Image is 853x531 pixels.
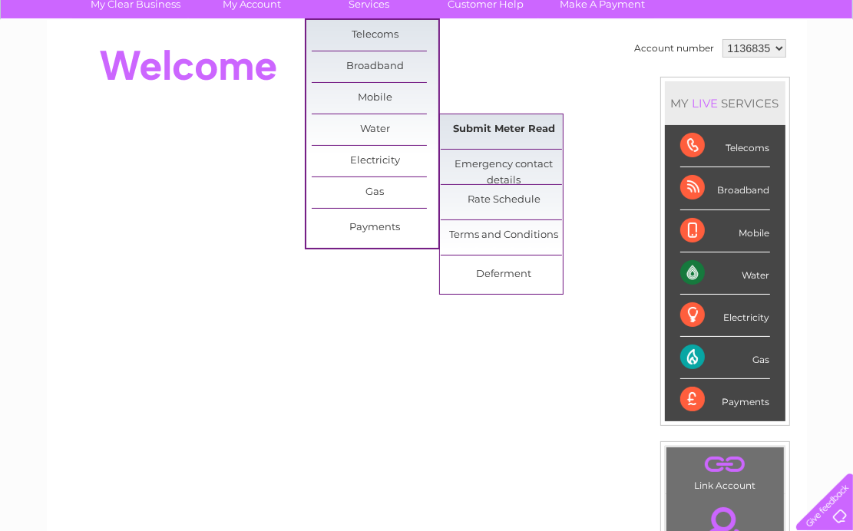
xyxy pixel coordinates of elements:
a: Rate Schedule [441,185,567,216]
a: . [670,451,780,478]
div: LIVE [689,96,722,110]
a: Gas [312,177,438,208]
img: logo.png [30,40,108,87]
a: Payments [312,213,438,243]
div: Gas [680,337,770,379]
a: Mobile [312,83,438,114]
div: Payments [680,379,770,421]
a: Telecoms [312,20,438,51]
a: Submit Meter Read [441,114,567,145]
a: Electricity [312,146,438,176]
a: Broadband [312,51,438,82]
a: Terms and Conditions [441,220,567,251]
div: Clear Business is a trading name of Verastar Limited (registered in [GEOGRAPHIC_DATA] No. 3667643... [64,8,790,74]
a: Telecoms [664,65,710,77]
a: Water [312,114,438,145]
div: Broadband [680,167,770,209]
div: Water [680,252,770,295]
div: Mobile [680,210,770,252]
a: Log out [802,65,838,77]
div: Telecoms [680,125,770,167]
a: Contact [751,65,789,77]
div: MY SERVICES [665,81,785,125]
a: Energy [621,65,655,77]
a: Emergency contact details [441,150,567,180]
a: Water [583,65,612,77]
a: Blog [719,65,742,77]
td: Link Account [666,447,785,495]
a: 0333 014 3131 [564,8,670,27]
td: Account number [631,35,719,61]
a: Deferment [441,259,567,290]
div: Electricity [680,295,770,337]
